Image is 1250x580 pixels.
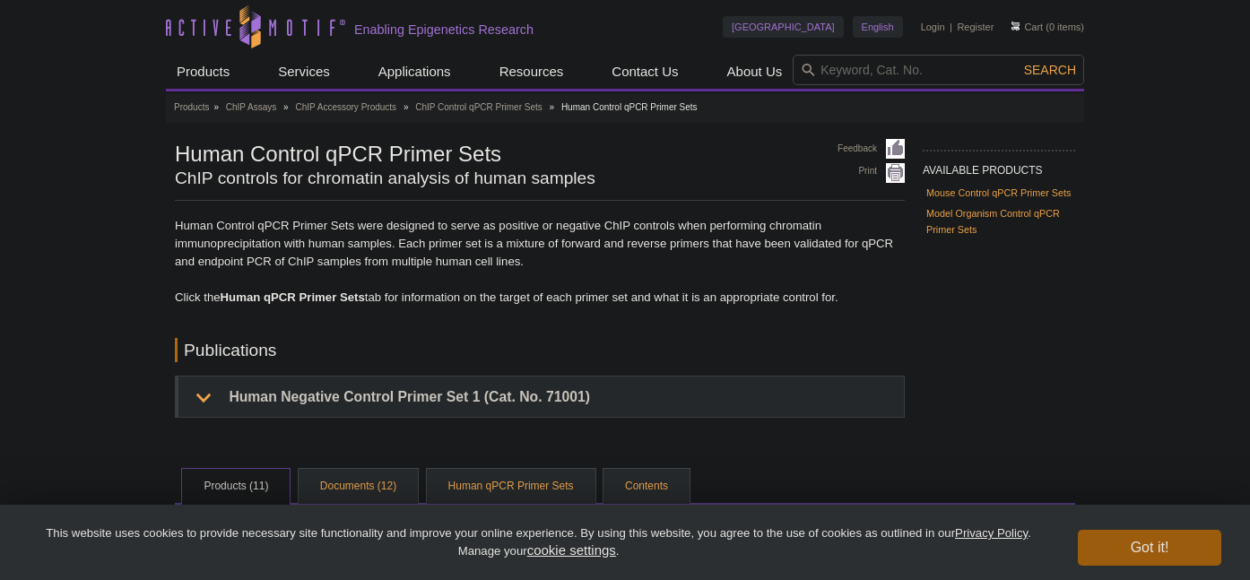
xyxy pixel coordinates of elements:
[838,163,905,183] a: Print
[283,102,289,112] li: »
[213,102,219,112] li: »
[404,102,409,112] li: »
[603,469,690,505] a: Contents
[793,55,1084,85] input: Keyword, Cat. No.
[354,22,534,38] h2: Enabling Epigenetics Research
[415,100,543,116] a: ChIP Control qPCR Primer Sets
[926,185,1071,201] a: Mouse Control qPCR Primer Sets
[838,139,905,159] a: Feedback
[957,21,994,33] a: Register
[601,55,689,89] a: Contact Us
[550,102,555,112] li: »
[182,469,290,505] a: Products (11)
[955,526,1028,540] a: Privacy Policy
[267,55,341,89] a: Services
[175,212,905,271] p: Human Control qPCR Primer Sets were designed to serve as positive or negative ChIP controls when ...
[1019,62,1081,78] button: Search
[368,55,462,89] a: Applications
[921,21,945,33] a: Login
[716,55,794,89] a: About Us
[723,16,844,38] a: [GEOGRAPHIC_DATA]
[950,16,952,38] li: |
[175,338,905,362] h2: Publications
[174,100,209,116] a: Products
[527,542,616,558] button: cookie settings
[926,205,1072,238] a: Model Organism Control qPCR Primer Sets
[175,170,820,186] h2: ChIP controls for chromatin analysis of human samples
[489,55,575,89] a: Resources
[427,469,595,505] a: Human qPCR Primer Sets
[295,100,396,116] a: ChIP Accessory Products
[1011,21,1043,33] a: Cart
[29,525,1048,559] p: This website uses cookies to provide necessary site functionality and improve your online experie...
[923,150,1075,182] h2: AVAILABLE PRODUCTS
[299,469,418,505] a: Documents (12)
[1011,22,1020,30] img: Your Cart
[1011,16,1084,38] li: (0 items)
[175,139,820,166] h1: Human Control qPCR Primer Sets
[178,377,904,417] summary: Human Negative Control Primer Set 1 (Cat. No. 71001)
[226,100,277,116] a: ChIP Assays
[166,55,240,89] a: Products
[853,16,903,38] a: English
[175,289,905,307] p: Click the tab for information on the target of each primer set and what it is an appropriate cont...
[1078,530,1221,566] button: Got it!
[221,290,365,304] b: Human qPCR Primer Sets
[1024,63,1076,77] span: Search
[561,102,698,112] li: Human Control qPCR Primer Sets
